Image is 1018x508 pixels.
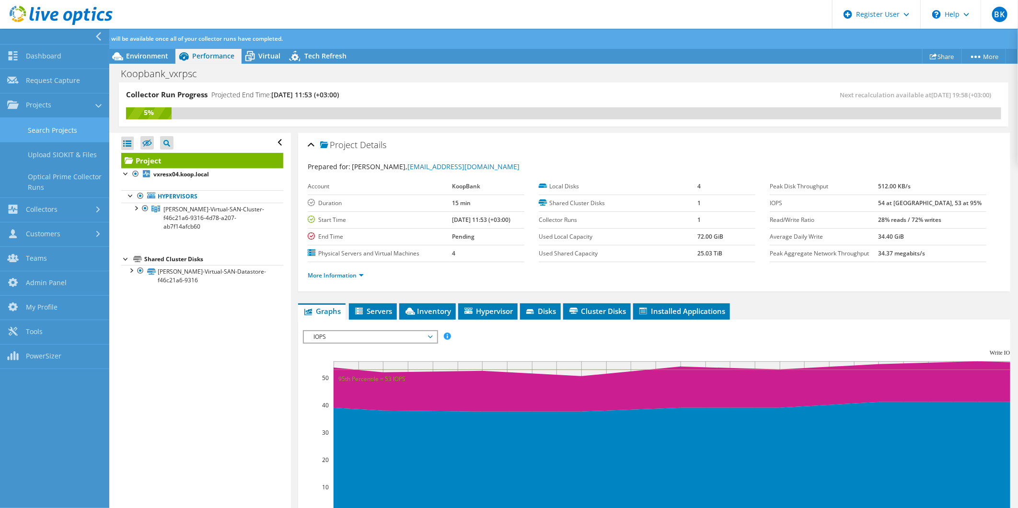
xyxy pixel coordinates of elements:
label: Start Time [308,215,452,225]
span: Hypervisor [463,306,513,316]
b: 1 [697,199,701,207]
span: Additional analysis will be available once all of your collector runs have completed. [58,35,283,43]
text: 95th Percentile = 53 IOPS [338,375,405,383]
b: 15 min [452,199,471,207]
label: Prepared for: [308,162,350,171]
b: 28% reads / 72% writes [878,216,942,224]
b: KoopBank [452,182,480,190]
b: vxresx04.koop.local [153,170,209,178]
text: 30 [322,428,329,437]
span: [DATE] 11:53 (+03:00) [271,90,339,99]
b: 512.00 KB/s [878,182,911,190]
span: Cluster Disks [568,306,626,316]
span: Virtual [258,51,280,60]
div: Shared Cluster Disks [144,254,283,265]
a: [EMAIL_ADDRESS][DOMAIN_NAME] [407,162,520,171]
span: [DATE] 19:58 (+03:00) [931,91,992,99]
a: More [961,49,1006,64]
b: 4 [697,182,701,190]
label: Peak Aggregate Network Throughput [770,249,878,258]
span: [PERSON_NAME], [352,162,520,171]
b: Pending [452,232,474,241]
b: 25.03 TiB [697,249,722,257]
h4: Projected End Time: [211,90,339,100]
label: Read/Write Ratio [770,215,878,225]
a: [PERSON_NAME]-Virtual-SAN-Datastore-f46c21a6-9316 [121,265,283,286]
span: Installed Applications [638,306,725,316]
span: Graphs [303,306,341,316]
div: 5% [126,107,172,118]
svg: \n [932,10,941,19]
text: 10 [322,483,329,491]
span: Servers [354,306,392,316]
b: [DATE] 11:53 (+03:00) [452,216,510,224]
span: Performance [192,51,234,60]
text: 50 [322,374,329,382]
a: Share [922,49,962,64]
text: 20 [322,456,329,464]
label: End Time [308,232,452,242]
label: IOPS [770,198,878,208]
label: Shared Cluster Disks [539,198,697,208]
a: More Information [308,271,364,279]
span: Details [360,139,386,150]
label: Physical Servers and Virtual Machines [308,249,452,258]
b: 54 at [GEOGRAPHIC_DATA], 53 at 95% [878,199,982,207]
a: Hypervisors [121,190,283,203]
label: Average Daily Write [770,232,878,242]
a: Project [121,153,283,168]
span: IOPS [309,331,432,343]
a: vxresx04.koop.local [121,168,283,181]
label: Duration [308,198,452,208]
b: 4 [452,249,455,257]
label: Used Local Capacity [539,232,697,242]
span: Disks [525,306,556,316]
span: Environment [126,51,168,60]
span: Next recalculation available at [840,91,996,99]
a: MARVIN-Virtual-SAN-Cluster-f46c21a6-9316-4d78-a207-ab7f14afcb60 [121,203,283,232]
text: Write IOPS [990,349,1017,356]
label: Collector Runs [539,215,697,225]
label: Used Shared Capacity [539,249,697,258]
text: 40 [322,401,329,409]
b: 72.00 GiB [697,232,723,241]
b: 1 [697,216,701,224]
span: BK [992,7,1007,22]
span: Inventory [404,306,451,316]
span: Project [320,140,358,150]
label: Account [308,182,452,191]
label: Peak Disk Throughput [770,182,878,191]
b: 34.37 megabits/s [878,249,925,257]
span: [PERSON_NAME]-Virtual-SAN-Cluster-f46c21a6-9316-4d78-a207-ab7f14afcb60 [163,205,264,231]
span: Tech Refresh [304,51,347,60]
h1: Koopbank_vxrpsc [116,69,212,79]
label: Local Disks [539,182,697,191]
b: 34.40 GiB [878,232,904,241]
